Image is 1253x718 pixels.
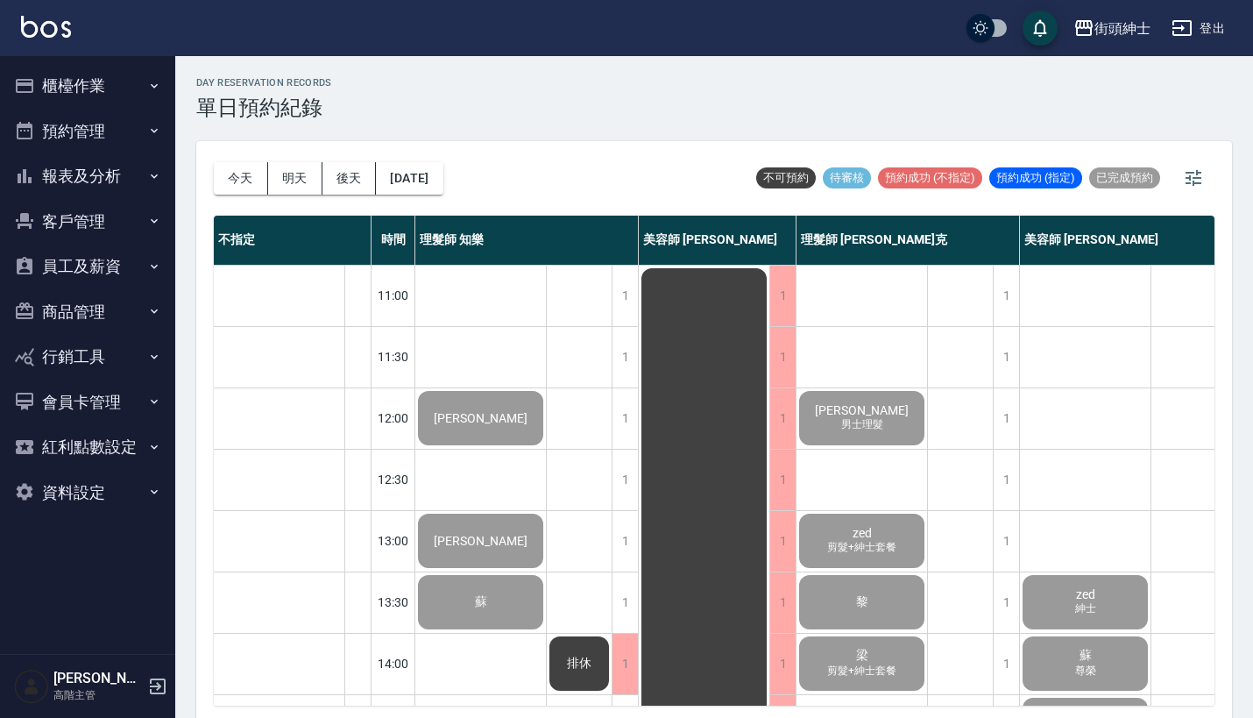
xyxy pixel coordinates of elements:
div: 13:30 [372,572,415,633]
span: 預約成功 (不指定) [878,170,982,186]
span: 蘇 [471,594,491,610]
span: 蘇 [1076,648,1095,664]
button: 商品管理 [7,289,168,335]
div: 12:00 [372,387,415,449]
div: 1 [993,450,1019,510]
button: 預約管理 [7,109,168,154]
button: 客戶管理 [7,199,168,245]
span: 剪髮+紳士套餐 [824,664,900,679]
p: 高階主管 [53,687,143,703]
div: 1 [769,450,796,510]
button: 明天 [268,162,322,195]
div: 不指定 [214,216,372,265]
div: 11:30 [372,326,415,387]
div: 1 [769,266,796,326]
div: 1 [769,327,796,387]
div: 1 [993,388,1019,449]
button: 報表及分析 [7,153,168,199]
div: 街頭紳士 [1094,18,1150,39]
span: 預約成功 (指定) [989,170,1082,186]
span: 已完成預約 [1089,170,1160,186]
div: 1 [612,266,638,326]
h5: [PERSON_NAME] [53,670,143,687]
h2: day Reservation records [196,77,332,89]
div: 1 [769,634,796,694]
button: 街頭紳士 [1066,11,1157,46]
button: 行銷工具 [7,334,168,380]
span: [PERSON_NAME] [811,403,912,417]
img: Logo [21,16,71,38]
div: 1 [993,327,1019,387]
div: 1 [612,450,638,510]
div: 13:00 [372,510,415,572]
div: 1 [769,572,796,633]
span: [PERSON_NAME] [430,411,531,425]
div: 14:00 [372,633,415,694]
span: [PERSON_NAME] [430,534,531,548]
div: 1 [769,511,796,572]
div: 1 [993,266,1019,326]
span: 男士理髮 [838,417,887,432]
div: 1 [612,572,638,633]
div: 時間 [372,216,415,265]
span: 剪髮+紳士套餐 [824,540,900,555]
button: 後天 [322,162,377,195]
span: 黎 [853,594,872,610]
button: 登出 [1165,12,1232,45]
div: 理髮師 [PERSON_NAME]克 [796,216,1020,265]
div: 理髮師 知樂 [415,216,639,265]
div: 1 [612,634,638,694]
button: save [1023,11,1058,46]
div: 1 [612,511,638,572]
h3: 單日預約紀錄 [196,96,332,120]
div: 11:00 [372,265,415,326]
button: 員工及薪資 [7,244,168,289]
span: 排休 [563,656,595,672]
button: 會員卡管理 [7,380,168,425]
button: 今天 [214,162,268,195]
span: 不可預約 [756,170,816,186]
div: 美容師 [PERSON_NAME] [1020,216,1243,265]
div: 1 [612,388,638,449]
button: 紅利點數設定 [7,424,168,470]
span: 紳士 [1072,601,1100,616]
span: 梁 [853,648,872,664]
span: 待審核 [823,170,871,186]
button: 櫃檯作業 [7,63,168,109]
div: 1 [993,572,1019,633]
button: [DATE] [376,162,442,195]
span: zed [849,526,875,540]
img: Person [14,669,49,704]
div: 12:30 [372,449,415,510]
div: 1 [612,327,638,387]
div: 1 [993,634,1019,694]
span: 尊榮 [1072,664,1100,679]
div: 1 [769,388,796,449]
div: 美容師 [PERSON_NAME] [639,216,796,265]
div: 1 [993,511,1019,572]
button: 資料設定 [7,470,168,515]
span: zed [1072,587,1099,601]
